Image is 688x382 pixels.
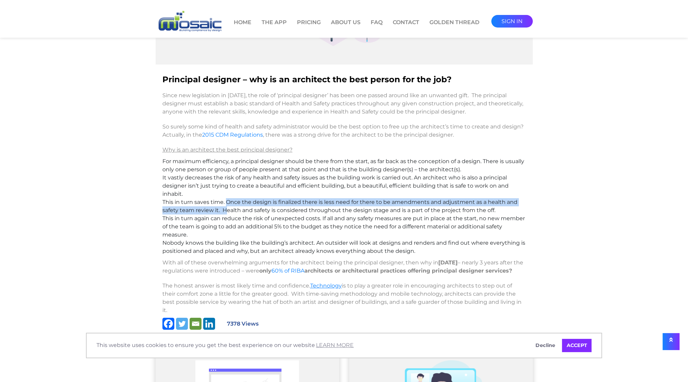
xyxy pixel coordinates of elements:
strong: only architects or architectural practices offering principal designer services? [259,267,512,274]
a: Golden Thread [429,18,479,38]
p: Since new legislation in [DATE], the role of ‘principal designer’ has been one passed around like... [162,88,526,119]
p: 7378 Views [217,318,259,330]
u: Why is an architect the best principal designer? [162,146,293,153]
img: logo [156,10,224,33]
a: sign in [491,15,533,28]
a: FAQ [371,18,383,38]
a: Contact [393,18,419,38]
a: Twitter [176,318,188,330]
a: About Us [331,18,360,38]
p: With all of these overwhelming arguments for the architect being the principal designer, then why... [162,255,526,278]
a: Facebook [162,318,174,330]
a: Linkedin [203,318,215,330]
p: So surely some kind of health and safety administrator would be the best option to free up the ar... [162,119,526,142]
a: deny cookies [531,339,560,352]
iframe: Chat [659,351,683,377]
a: Pricing [297,18,321,38]
li: For maximum efficiency, a principal designer should be there from the start, as far back as the c... [162,157,526,174]
strong: [DATE] [438,259,458,266]
p: The honest answer is most likely time and confidence. is to play a greater role in encouraging ar... [162,278,526,318]
li: Nobody knows the building like the building’s architect. An outsider will look at designs and ren... [162,239,526,255]
h4: Principal designer – why is an architect the best person for the job? [162,71,526,88]
li: This in turn saves time. Once the design is finalized there is less need for there to be amendmen... [162,198,526,214]
a: allow cookies [562,339,592,352]
div: cookieconsent [86,333,602,359]
a: Email [190,318,201,330]
a: Technology [310,282,342,289]
a: 60% of RIBA [271,267,304,274]
a: The App [262,18,287,38]
li: It vastly decreases the risk of any health and safety issues as the building work is carried out.... [162,174,526,198]
a: learn more about cookies [315,340,355,350]
li: This in turn again can reduce the risk of unexpected costs. If all and any safety measures are pu... [162,214,526,239]
span: This website uses cookies to ensure you get the best experience on our website [96,340,526,350]
a: 2015 CDM Regulations [202,132,263,138]
a: Home [234,18,251,38]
